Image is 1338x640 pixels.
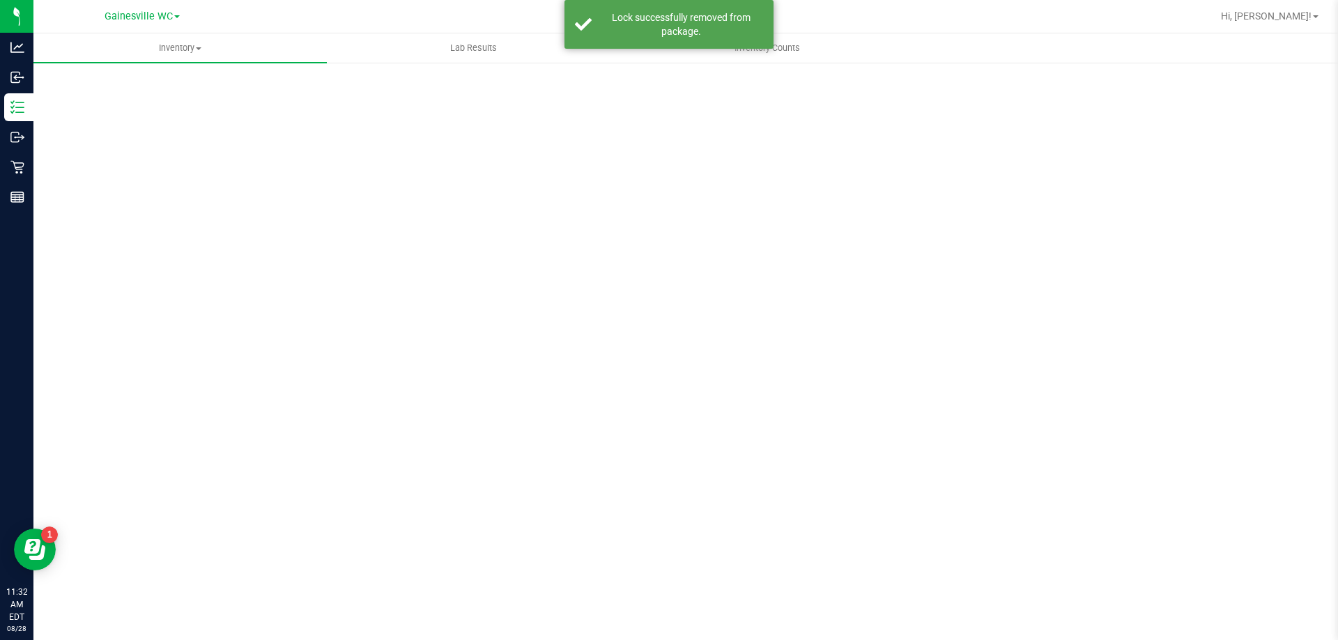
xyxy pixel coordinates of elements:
[33,42,327,54] span: Inventory
[6,586,27,623] p: 11:32 AM EDT
[10,190,24,204] inline-svg: Reports
[599,10,763,38] div: Lock successfully removed from package.
[10,130,24,144] inline-svg: Outbound
[10,40,24,54] inline-svg: Analytics
[327,33,620,63] a: Lab Results
[431,42,516,54] span: Lab Results
[14,529,56,570] iframe: Resource center
[10,160,24,174] inline-svg: Retail
[1221,10,1312,22] span: Hi, [PERSON_NAME]!
[10,70,24,84] inline-svg: Inbound
[10,100,24,114] inline-svg: Inventory
[105,10,173,22] span: Gainesville WC
[6,623,27,634] p: 08/28
[33,33,327,63] a: Inventory
[41,526,58,543] iframe: Resource center unread badge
